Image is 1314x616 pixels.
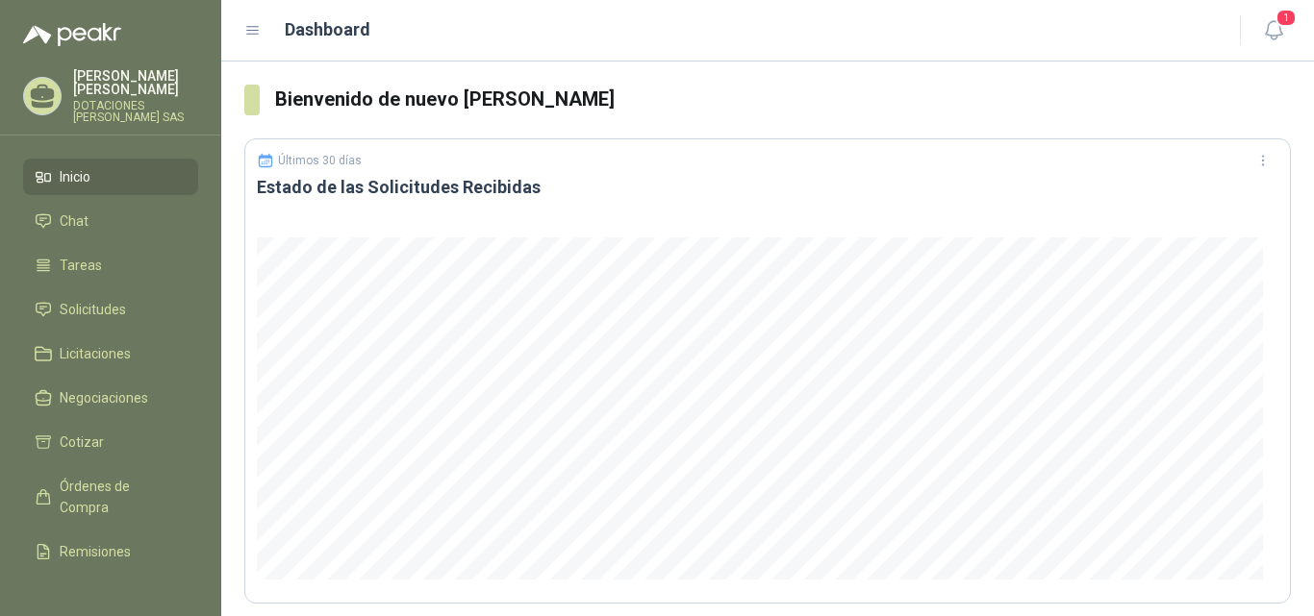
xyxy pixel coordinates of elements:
[278,154,362,167] p: Últimos 30 días
[60,476,180,518] span: Órdenes de Compra
[275,85,1291,114] h3: Bienvenido de nuevo [PERSON_NAME]
[60,210,88,232] span: Chat
[60,166,90,187] span: Inicio
[60,431,104,453] span: Cotizar
[23,424,198,460] a: Cotizar
[23,203,198,239] a: Chat
[23,159,198,195] a: Inicio
[23,380,198,416] a: Negociaciones
[23,291,198,328] a: Solicitudes
[23,468,198,526] a: Órdenes de Compra
[1256,13,1291,48] button: 1
[23,335,198,372] a: Licitaciones
[73,100,198,123] p: DOTACIONES [PERSON_NAME] SAS
[60,541,131,562] span: Remisiones
[73,69,198,96] p: [PERSON_NAME] [PERSON_NAME]
[60,387,148,408] span: Negociaciones
[257,176,1278,199] h3: Estado de las Solicitudes Recibidas
[23,23,121,46] img: Logo peakr
[60,255,102,276] span: Tareas
[23,247,198,283] a: Tareas
[285,16,370,43] h1: Dashboard
[60,343,131,364] span: Licitaciones
[60,299,126,320] span: Solicitudes
[23,533,198,570] a: Remisiones
[1276,9,1297,27] span: 1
